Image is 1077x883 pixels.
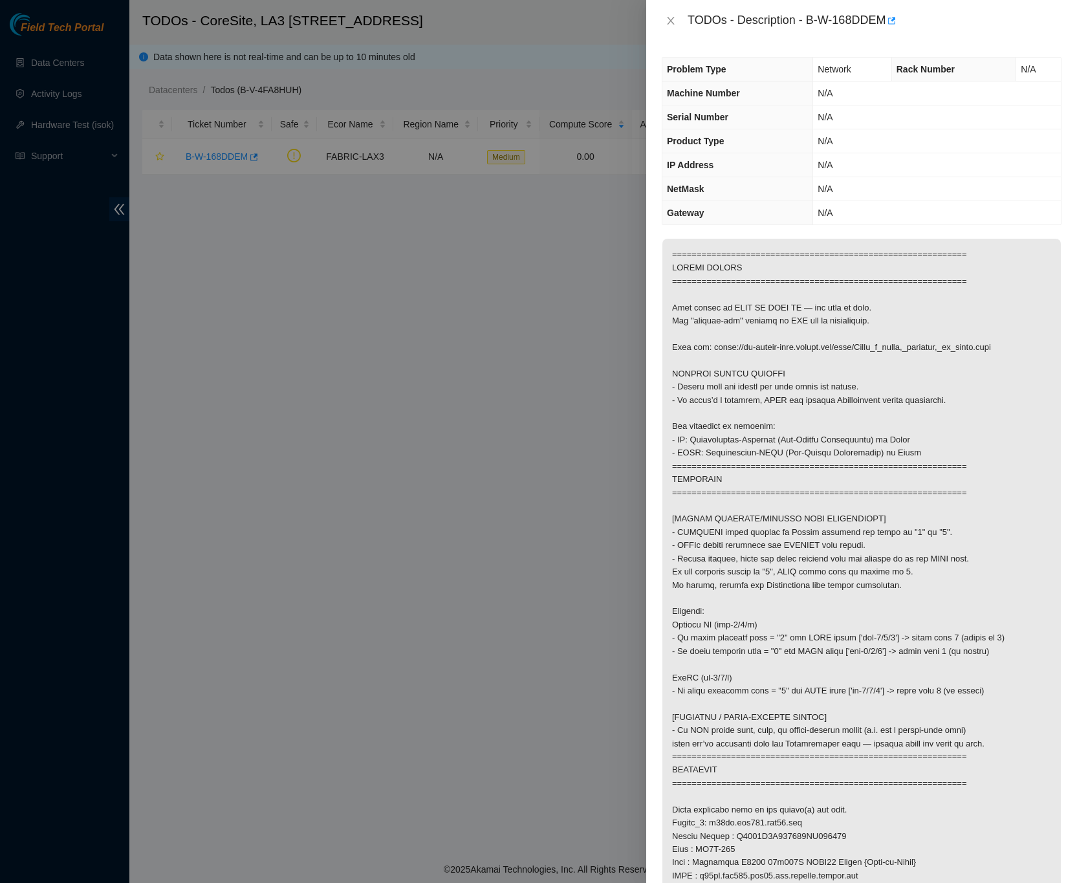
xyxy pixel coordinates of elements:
[667,136,724,146] span: Product Type
[667,88,740,98] span: Machine Number
[667,184,704,194] span: NetMask
[688,10,1061,31] div: TODOs - Description - B-W-168DDEM
[1021,64,1036,74] span: N/A
[662,15,680,27] button: Close
[667,112,728,122] span: Serial Number
[818,208,832,218] span: N/A
[667,64,726,74] span: Problem Type
[667,160,713,170] span: IP Address
[818,88,832,98] span: N/A
[818,112,832,122] span: N/A
[818,160,832,170] span: N/A
[818,64,851,74] span: Network
[818,136,832,146] span: N/A
[818,184,832,194] span: N/A
[666,16,676,26] span: close
[897,64,955,74] span: Rack Number
[667,208,704,218] span: Gateway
